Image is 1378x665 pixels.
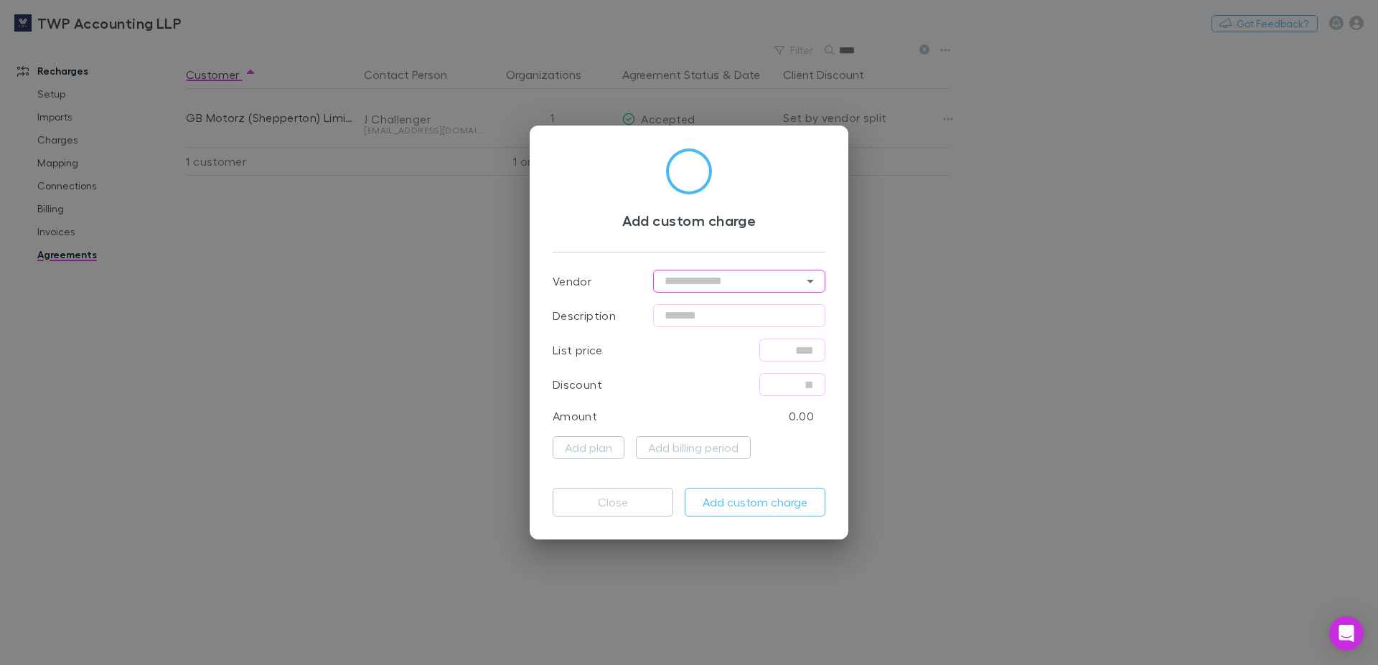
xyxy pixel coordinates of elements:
button: Add billing period [636,436,751,459]
h3: Add custom charge [553,212,825,229]
button: Close [553,488,673,517]
button: Open [800,271,820,291]
p: List price [553,341,603,359]
p: 0.00 [789,407,814,425]
p: Discount [553,376,602,393]
div: Open Intercom Messenger [1329,616,1364,651]
p: Amount [553,407,597,425]
p: Description [553,307,616,324]
p: Vendor [553,273,591,290]
button: Add custom charge [685,488,825,517]
button: Add plan [553,436,624,459]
